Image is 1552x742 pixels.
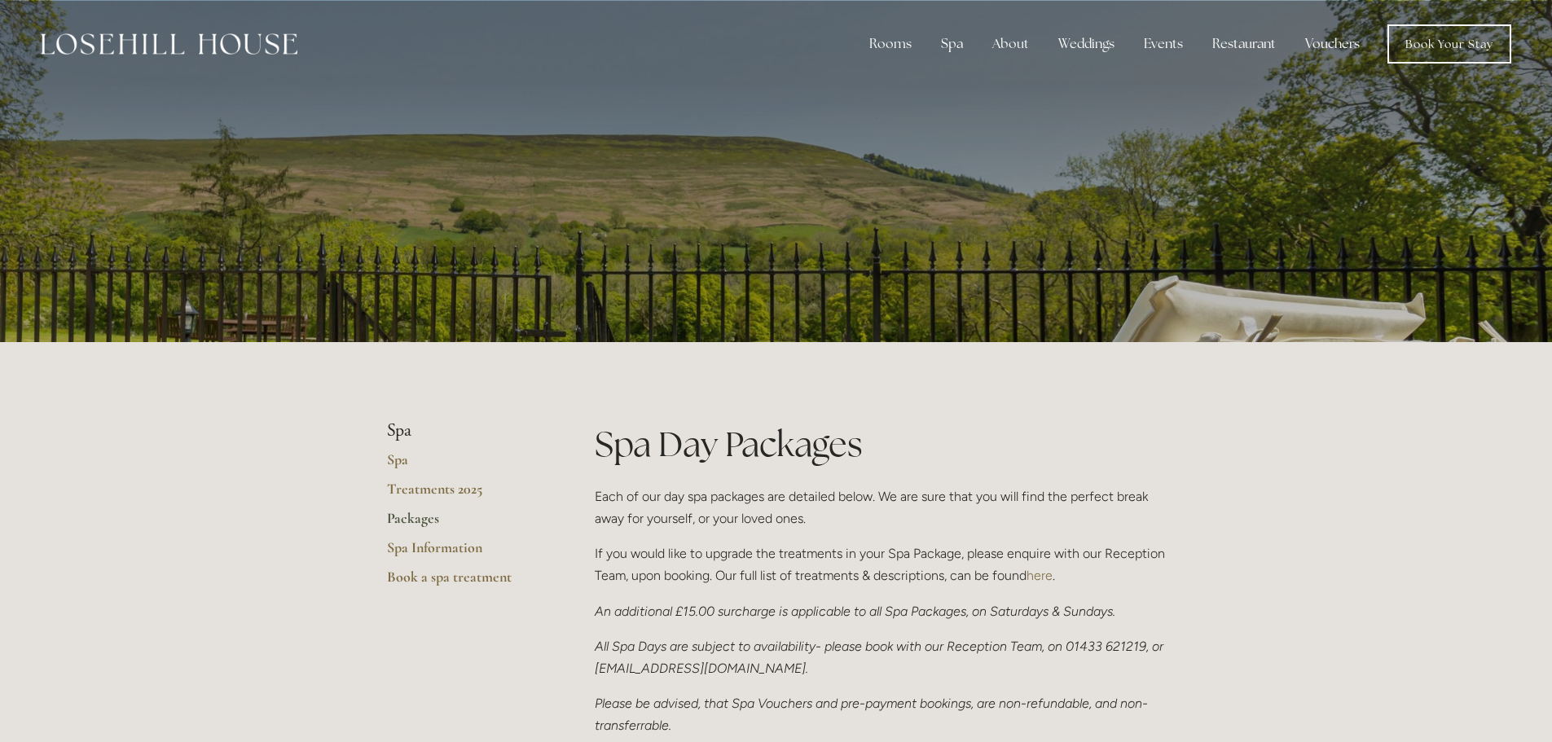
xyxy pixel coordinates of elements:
h1: Spa Day Packages [595,420,1166,468]
div: Events [1131,28,1196,60]
div: Restaurant [1199,28,1289,60]
div: Weddings [1045,28,1128,60]
img: Losehill House [41,33,297,55]
em: An additional £15.00 surcharge is applicable to all Spa Packages, on Saturdays & Sundays. [595,604,1115,619]
div: Rooms [856,28,925,60]
em: Please be advised, that Spa Vouchers and pre-payment bookings, are non-refundable, and non-transf... [595,696,1148,733]
div: About [979,28,1042,60]
a: Treatments 2025 [387,480,543,509]
a: Book Your Stay [1387,24,1511,64]
li: Spa [387,420,543,441]
div: Spa [928,28,976,60]
a: here [1027,568,1053,583]
p: If you would like to upgrade the treatments in your Spa Package, please enquire with our Receptio... [595,542,1166,586]
a: Spa [387,450,543,480]
em: All Spa Days are subject to availability- please book with our Reception Team, on 01433 621219, o... [595,639,1167,676]
a: Book a spa treatment [387,568,543,597]
a: Spa Information [387,538,543,568]
a: Packages [387,509,543,538]
a: Vouchers [1292,28,1373,60]
p: Each of our day spa packages are detailed below. We are sure that you will find the perfect break... [595,485,1166,529]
